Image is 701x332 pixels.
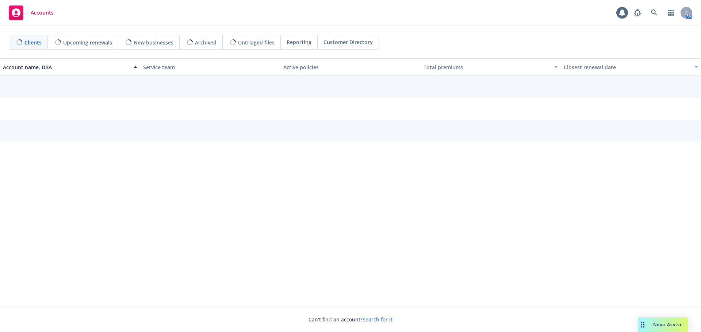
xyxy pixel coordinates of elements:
button: Service team [140,58,280,76]
button: Nova Assist [638,317,688,332]
span: Accounts [31,10,54,16]
span: Reporting [287,38,311,46]
button: Active policies [280,58,421,76]
span: Can't find an account? [309,316,392,323]
a: Switch app [664,5,678,20]
button: Closest renewal date [561,58,701,76]
a: Accounts [6,3,57,23]
span: Upcoming renewals [63,39,112,46]
span: Untriaged files [238,39,275,46]
button: Total premiums [421,58,561,76]
span: Customer Directory [323,38,373,46]
a: Search for it [363,316,392,323]
span: Archived [195,39,217,46]
a: Report a Bug [630,5,645,20]
span: New businesses [134,39,173,46]
div: Active policies [283,63,418,71]
div: Closest renewal date [564,63,690,71]
a: Search [647,5,662,20]
span: Clients [24,39,42,46]
span: Nova Assist [653,321,682,328]
div: Account name, DBA [3,63,129,71]
div: Drag to move [638,317,647,332]
div: Service team [143,63,277,71]
div: Total premiums [424,63,550,71]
